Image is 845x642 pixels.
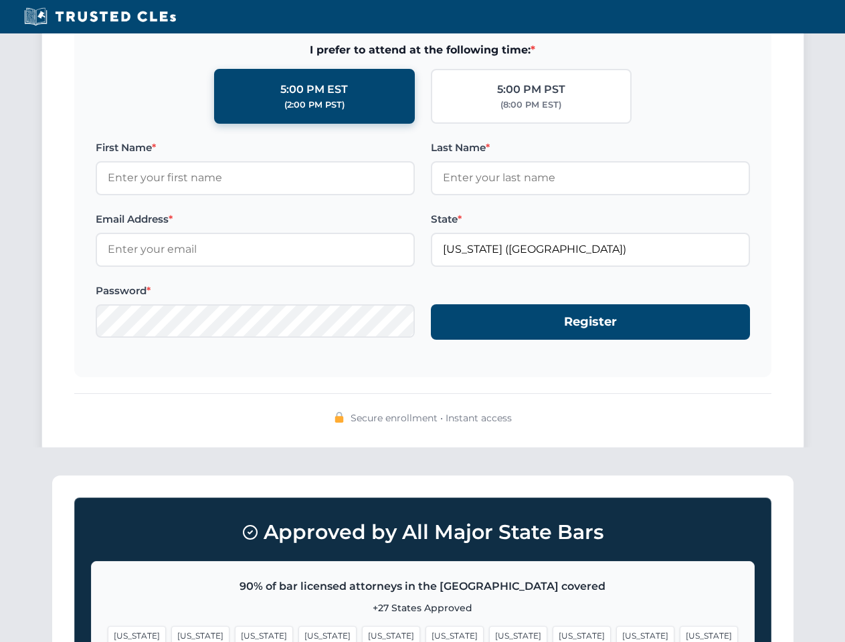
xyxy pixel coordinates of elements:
[96,140,415,156] label: First Name
[108,601,738,615] p: +27 States Approved
[431,211,750,227] label: State
[96,211,415,227] label: Email Address
[96,161,415,195] input: Enter your first name
[351,411,512,425] span: Secure enrollment • Instant access
[431,140,750,156] label: Last Name
[108,578,738,595] p: 90% of bar licensed attorneys in the [GEOGRAPHIC_DATA] covered
[280,81,348,98] div: 5:00 PM EST
[431,161,750,195] input: Enter your last name
[91,514,755,550] h3: Approved by All Major State Bars
[431,304,750,340] button: Register
[96,41,750,59] span: I prefer to attend at the following time:
[500,98,561,112] div: (8:00 PM EST)
[96,233,415,266] input: Enter your email
[431,233,750,266] input: Florida (FL)
[20,7,180,27] img: Trusted CLEs
[96,283,415,299] label: Password
[284,98,345,112] div: (2:00 PM PST)
[497,81,565,98] div: 5:00 PM PST
[334,412,345,423] img: 🔒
